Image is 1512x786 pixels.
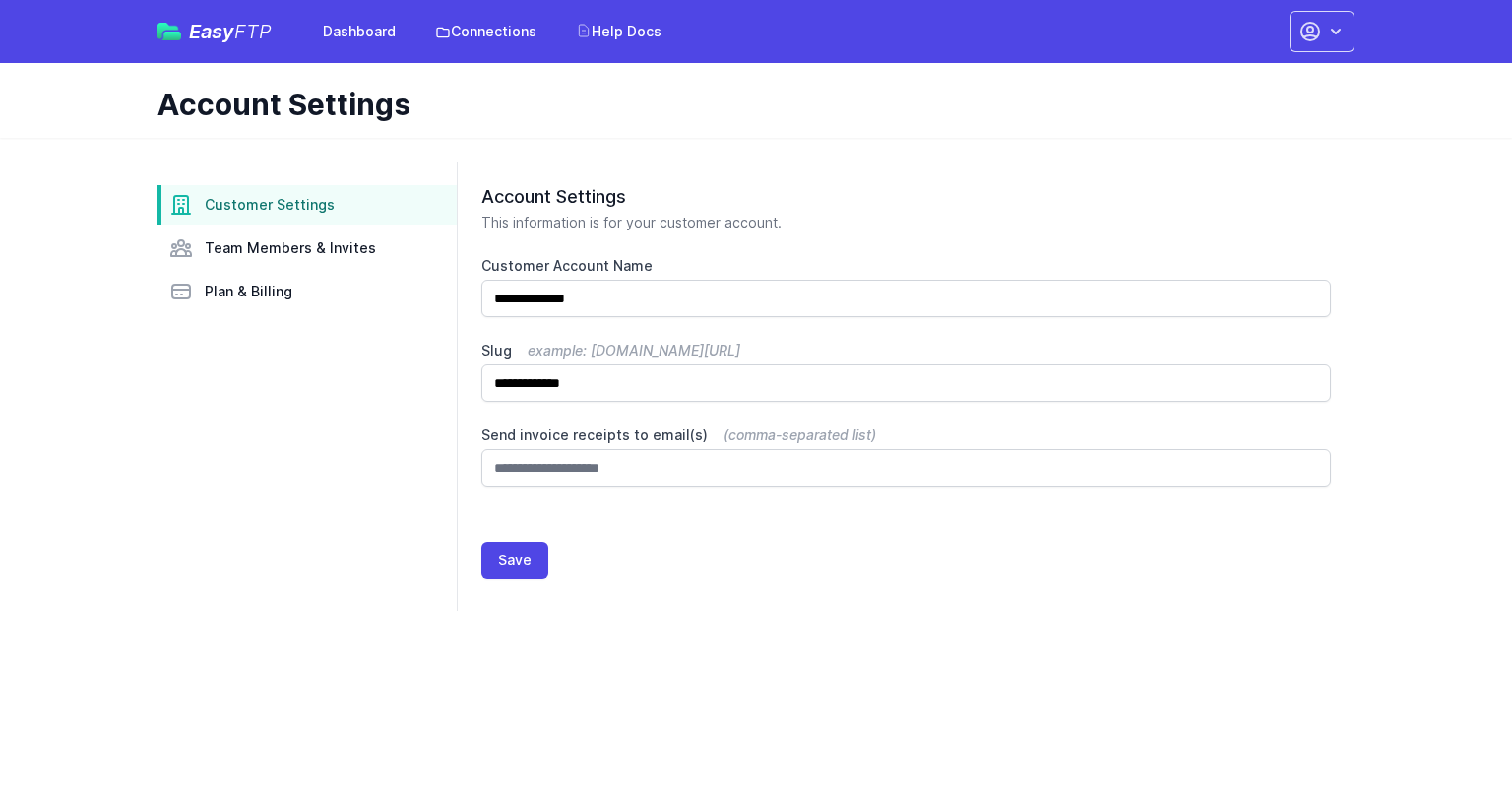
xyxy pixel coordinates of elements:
[157,272,457,311] a: Plan & Billing
[528,342,740,359] span: example: [DOMAIN_NAME][URL]
[311,14,408,49] a: Dashboard
[724,426,876,443] span: (comma-separated list)
[205,195,335,215] span: Customer Settings
[481,341,1331,360] label: Slug
[481,256,1331,276] label: Customer Account Name
[423,14,548,49] a: Connections
[481,185,1331,209] h2: Account Settings
[205,282,292,301] span: Plan & Billing
[157,185,457,225] a: Customer Settings
[157,87,1339,122] h1: Account Settings
[564,14,673,49] a: Help Docs
[234,20,272,43] span: FTP
[157,23,181,40] img: easyftp_logo.png
[205,238,376,258] span: Team Members & Invites
[481,426,1331,445] label: Send invoice receipts to email(s)
[481,213,1331,232] p: This information is for your customer account.
[157,229,457,268] a: Team Members & Invites
[157,22,272,41] a: EasyFTP
[189,22,272,41] span: Easy
[481,542,548,579] button: Save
